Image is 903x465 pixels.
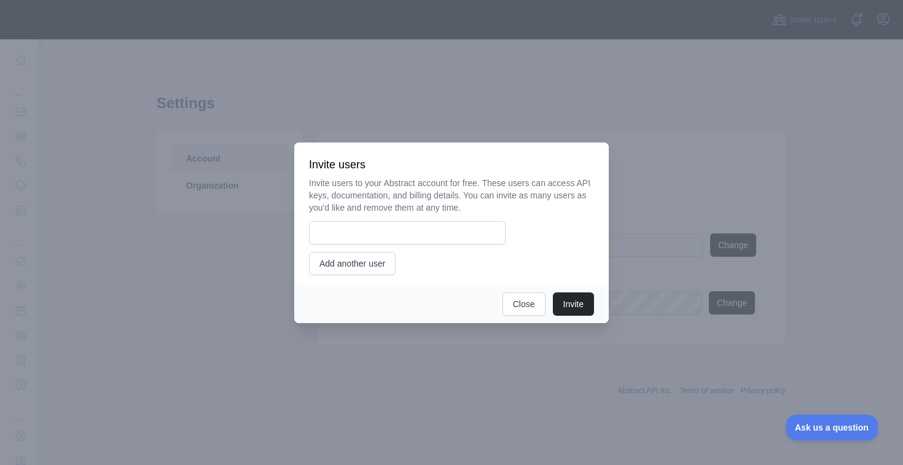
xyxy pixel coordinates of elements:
[502,292,545,316] button: Close
[309,157,594,172] h3: Invite users
[553,292,594,316] button: Invite
[309,177,594,214] p: Invite users to your Abstract account for free. These users can access API keys, documentation, a...
[309,252,396,275] button: Add another user
[786,415,878,440] iframe: Toggle Customer Support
